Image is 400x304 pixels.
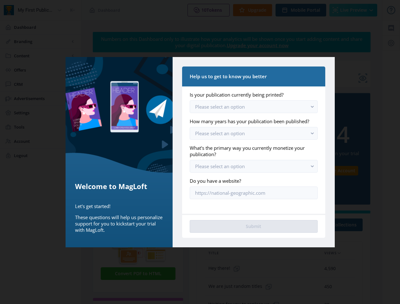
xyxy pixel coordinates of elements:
p: These questions will help us personalize support for you to kickstart your trial with MagLoft. [75,214,163,233]
span: Please select an option [195,130,245,136]
p: Let's get started! [75,203,163,209]
button: Please select an option [190,160,317,173]
input: https://national-geographic.com [190,187,317,199]
span: Please select an option [195,163,245,169]
label: How many years has your publication been published? [190,118,312,124]
label: What's the primary way you currently monetize your publication? [190,145,312,157]
button: Submit [190,220,317,233]
h5: Welcome to MagLoft [75,181,163,191]
nb-card-header: Help us to get to know you better [182,66,325,86]
button: Please select an option [190,100,317,113]
span: Please select an option [195,104,245,110]
label: Do you have a website? [190,178,312,184]
button: Please select an option [190,127,317,140]
label: Is your publication currently being printed? [190,92,312,98]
